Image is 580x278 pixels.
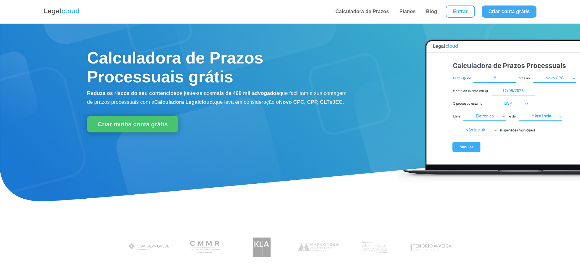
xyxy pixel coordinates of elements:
p: e junte-se aos que facilitam a sua contagem de prazos processuais com a que leva em consideração o e [87,89,348,107]
b: JEC. [332,99,344,105]
img: Marcondes Machado Advogados utilizam a Legalcloud [295,234,342,260]
img: Costa Martins Meira Rinaldi Advogados [182,234,229,260]
b: mais de 400 mil advogados [212,90,279,96]
b: Reduza os riscos do seu contencioso [87,90,180,96]
img: Profissionais do escritório Melo e Isaac Advogados utilizam a Legalcloud [351,234,398,260]
a: Criar conta grátis [482,5,536,18]
b: Calculadora Legalcloud, [154,99,214,105]
span: Calculadora de Prazos Processuais grátis [87,49,263,86]
a: Entrar [446,5,475,18]
a: Criar minha conta grátis [87,116,178,132]
a: Calculadora de Prazos Processuais Legalcloud [397,179,580,184]
b: Novo CPC, CPP, CLT [279,99,330,105]
img: Logo da Legalcloud [44,8,80,16]
img: Koury Lopes Advogados [238,234,285,260]
img: Calculadora de Prazos Processuais Legalcloud [397,33,580,183]
img: Gaia Silva Gaede Advogados Associados [126,234,172,260]
img: Tenório da Veiga Advogados [408,234,454,260]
